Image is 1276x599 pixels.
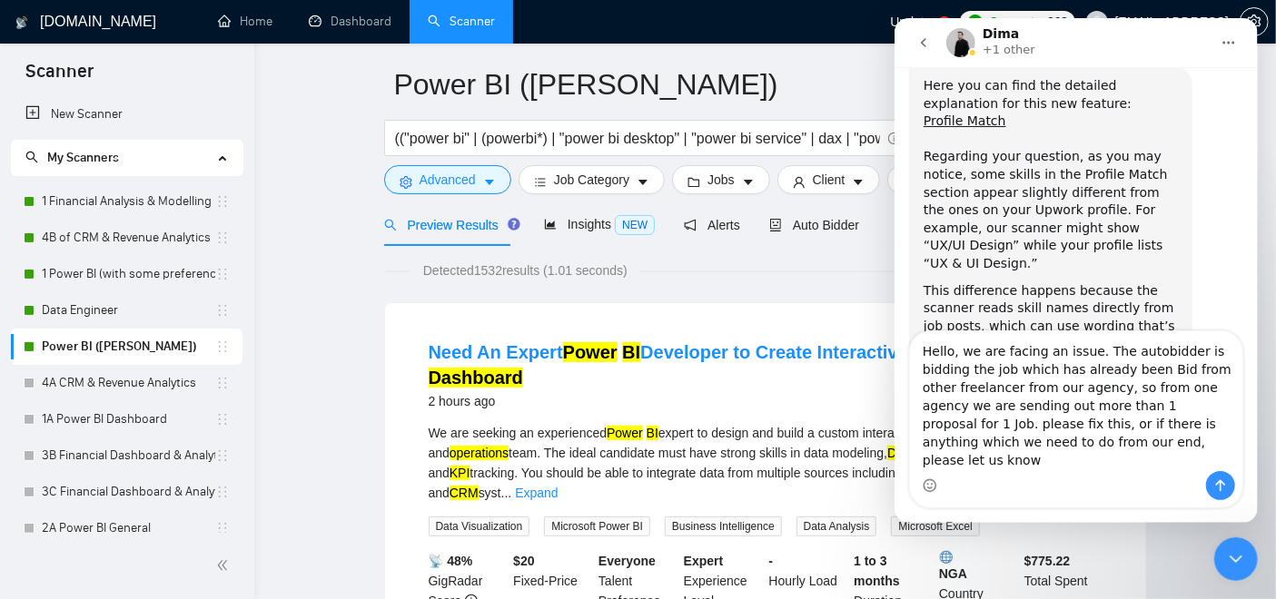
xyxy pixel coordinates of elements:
[777,165,881,194] button: userClientcaret-down
[42,256,215,292] a: 1 Power BI (with some preference)
[215,194,230,209] span: holder
[429,342,1094,388] a: Need An ExpertPower BIDeveloper to Create InteractiveBusiness Intelligence Dashboard
[769,218,859,232] span: Auto Bidder
[25,150,119,165] span: My Scanners
[450,466,470,480] mark: KPI
[769,554,774,568] b: -
[672,165,770,194] button: folderJobscaret-down
[11,329,242,365] li: Power BI (Dipankar)
[11,220,242,256] li: 4B of CRM & Revenue Analytics
[793,175,806,189] span: user
[637,175,649,189] span: caret-down
[742,175,755,189] span: caret-down
[11,256,242,292] li: 1 Power BI (with some preference)
[25,151,38,163] span: search
[687,175,700,189] span: folder
[888,133,900,144] span: info-circle
[15,313,348,453] textarea: Message…
[42,401,215,437] a: 1A Power BI Dashboard
[309,14,391,29] a: dashboardDashboard
[215,376,230,390] span: holder
[1241,15,1268,29] span: setting
[519,165,665,194] button: barsJob Categorycaret-down
[1214,537,1258,581] iframe: Intercom live chat
[42,183,215,220] a: 1 Financial Analysis & Modelling (Ashutosh)
[29,264,283,460] div: This difference happens because the scanner reads skill names directly from job posts, which can ...
[215,412,230,427] span: holder
[890,15,937,29] span: Updates
[47,150,119,165] span: My Scanners
[598,554,656,568] b: Everyone
[11,183,242,220] li: 1 Financial Analysis & Modelling (Ashutosh)
[450,446,509,460] mark: operations
[15,8,28,37] img: logo
[215,521,230,535] span: holder
[887,165,998,194] button: idcardVendorcaret-down
[42,510,215,546] a: 2A Power BI General
[42,365,215,401] a: 4A CRM & Revenue Analytics
[887,446,914,460] mark: DAX
[42,437,215,474] a: 3B Financial Dashboard & Analytics
[429,390,1103,412] div: 2 hours ago
[215,339,230,354] span: holder
[11,437,242,474] li: 3B Financial Dashboard & Analytics
[410,260,640,280] span: Detected 1532 results (1.01 seconds)
[420,170,476,190] span: Advanced
[11,474,242,510] li: 3C Financial Dashboard & Analytics
[707,170,735,190] span: Jobs
[852,175,865,189] span: caret-down
[813,170,846,190] span: Client
[215,448,230,463] span: holder
[11,96,242,133] li: New Scanner
[42,474,215,510] a: 3C Financial Dashboard & Analytics
[506,216,522,232] div: Tooltip anchor
[42,292,215,329] a: Data Engineer
[1024,554,1071,568] b: $ 775.22
[989,12,1044,32] span: Connects:
[483,175,496,189] span: caret-down
[28,460,43,475] button: Emoji picker
[563,342,618,362] mark: Power
[428,14,495,29] a: searchScanner
[607,426,643,440] mark: Power
[684,219,697,231] span: notification
[42,220,215,256] a: 4B of CRM & Revenue Analytics
[684,554,724,568] b: Expert
[796,516,877,536] span: Data Analysis
[554,170,629,190] span: Job Category
[534,175,547,189] span: bars
[11,365,242,401] li: 4A CRM & Revenue Analytics
[544,217,655,231] span: Insights
[29,95,112,110] a: Profile Match
[215,231,230,245] span: holder
[1240,15,1269,29] a: setting
[215,267,230,281] span: holder
[429,554,473,568] b: 📡 48%
[1091,15,1103,28] span: user
[395,127,880,150] input: Search Freelance Jobs...
[429,423,1103,503] div: We are seeking an experienced expert to design and build a custom interactive for our sales and t...
[215,303,230,318] span: holder
[615,215,655,235] span: NEW
[429,516,530,536] span: Data Visualization
[665,516,782,536] span: Business Intelligence
[647,426,658,440] mark: BI
[544,516,650,536] span: Microsoft Power BI
[450,486,479,500] mark: CRM
[11,58,108,96] span: Scanner
[25,96,228,133] a: New Scanner
[11,510,242,546] li: 2A Power BI General
[1047,12,1067,32] span: 268
[854,554,900,588] b: 1 to 3 months
[515,486,558,500] a: Expand
[384,218,515,232] span: Preview Results
[384,219,397,231] span: search
[429,368,523,388] mark: Dashboard
[501,486,512,500] span: ...
[400,175,412,189] span: setting
[11,401,242,437] li: 1A Power BI Dashboard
